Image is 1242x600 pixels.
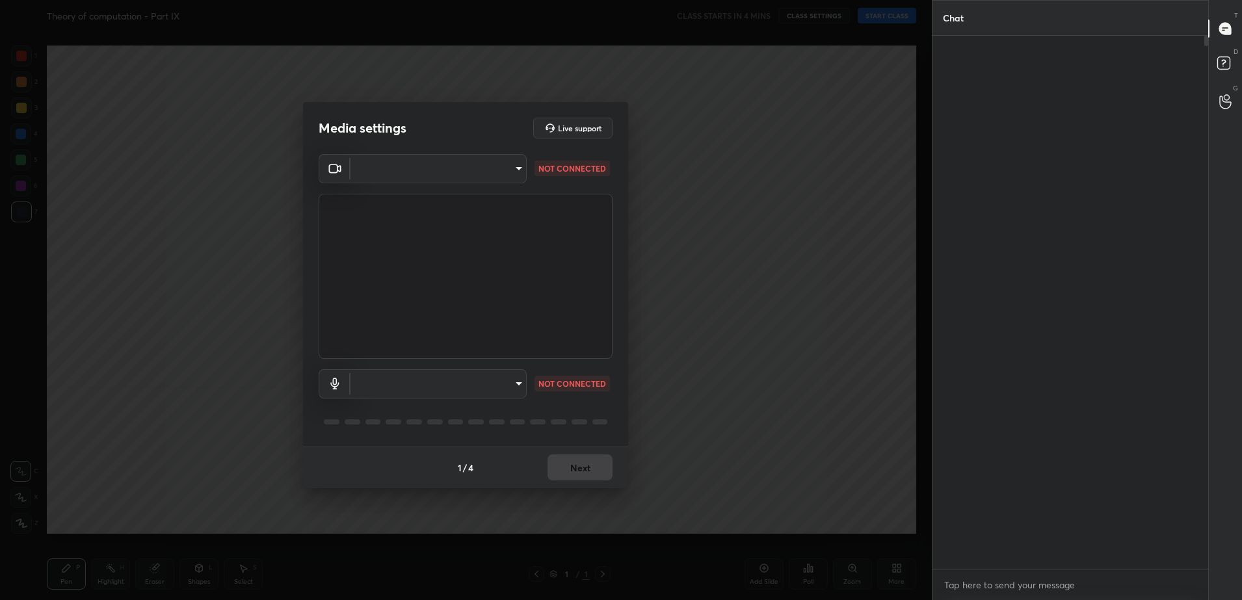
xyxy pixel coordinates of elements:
[932,1,974,35] p: Chat
[350,154,527,183] div: ​
[468,461,473,475] h4: 4
[458,461,462,475] h4: 1
[350,369,527,398] div: ​
[1234,10,1238,20] p: T
[538,378,606,389] p: NOT CONNECTED
[1234,47,1238,57] p: D
[1233,83,1238,93] p: G
[538,163,606,174] p: NOT CONNECTED
[463,461,467,475] h4: /
[558,124,601,132] h5: Live support
[319,120,406,137] h2: Media settings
